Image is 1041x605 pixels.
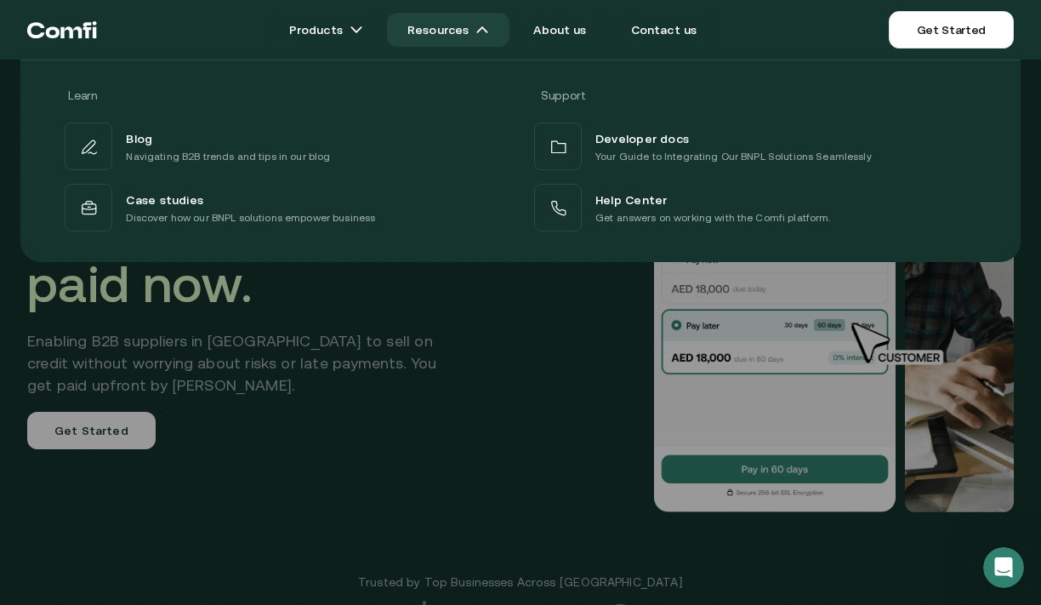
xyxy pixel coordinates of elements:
p: Your Guide to Integrating Our BNPL Solutions Seamlessly [595,148,872,165]
span: Developer docs [595,128,689,148]
a: Developer docsYour Guide to Integrating Our BNPL Solutions Seamlessly [531,119,980,174]
img: arrow icons [350,23,363,37]
span: Help Center [595,189,667,209]
span: Support [541,88,586,102]
span: Case studies [126,189,203,209]
a: Contact us [611,13,718,47]
iframe: Intercom live chat [983,547,1024,588]
span: Blog [126,128,152,148]
a: Case studiesDiscover how our BNPL solutions empower business [61,180,510,235]
p: Navigating B2B trends and tips in our blog [126,148,330,165]
a: Resourcesarrow icons [387,13,509,47]
p: Discover how our BNPL solutions empower business [126,209,375,226]
a: Return to the top of the Comfi home page [27,4,97,55]
a: Get Started [889,11,1014,49]
span: Learn [68,88,97,102]
a: BlogNavigating B2B trends and tips in our blog [61,119,510,174]
img: arrow icons [475,23,489,37]
a: About us [513,13,606,47]
p: Get answers on working with the Comfi platform. [595,209,831,226]
a: Help CenterGet answers on working with the Comfi platform. [531,180,980,235]
a: Productsarrow icons [269,13,384,47]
